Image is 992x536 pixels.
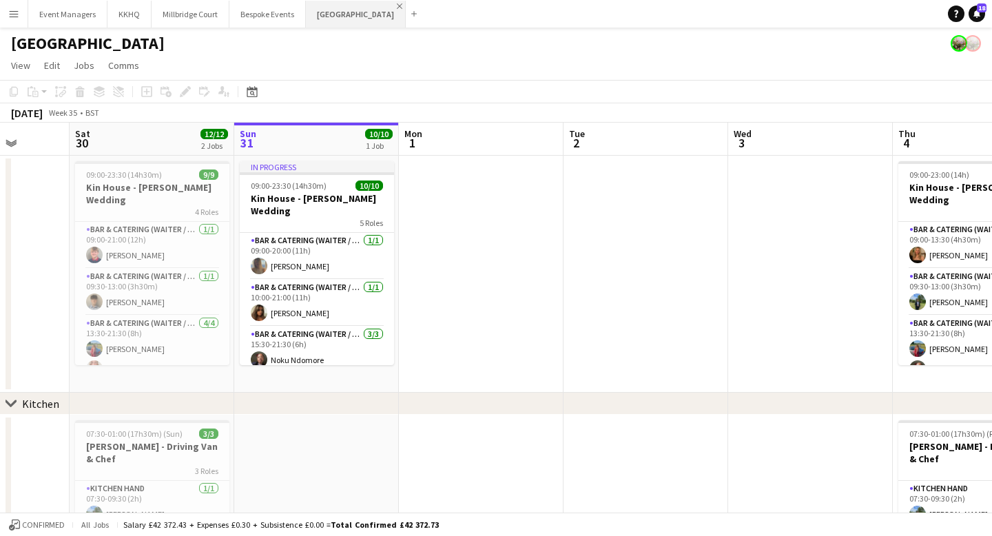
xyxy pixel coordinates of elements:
a: Comms [103,56,145,74]
span: 09:00-23:30 (14h30m) [251,181,327,191]
span: Edit [44,59,60,72]
span: Tue [569,127,585,140]
span: 07:30-01:00 (17h30m) (Sun) [86,429,183,439]
span: 5 Roles [360,218,383,228]
span: View [11,59,30,72]
span: 10/10 [355,181,383,191]
div: In progress [240,161,394,172]
span: Sun [240,127,256,140]
h1: [GEOGRAPHIC_DATA] [11,33,165,54]
div: Kitchen [22,397,59,411]
span: 1 [402,135,422,151]
span: Total Confirmed £42 372.73 [331,519,439,530]
button: [GEOGRAPHIC_DATA] [306,1,406,28]
span: Thu [898,127,916,140]
span: 3 Roles [195,466,218,476]
app-card-role: Kitchen Hand1/107:30-09:30 (2h)[PERSON_NAME] [75,481,229,528]
span: 09:00-23:00 (14h) [909,169,969,180]
span: 2 [567,135,585,151]
span: Confirmed [22,520,65,530]
button: Millbridge Court [152,1,229,28]
span: 4 [896,135,916,151]
a: 18 [969,6,985,22]
app-card-role: Bar & Catering (Waiter / waitress)4/413:30-21:30 (8h)[PERSON_NAME][PERSON_NAME] [75,316,229,422]
span: Jobs [74,59,94,72]
span: 18 [977,3,986,12]
span: 10/10 [365,129,393,139]
span: 09:00-23:30 (14h30m) [86,169,162,180]
div: 1 Job [366,141,392,151]
span: Week 35 [45,107,80,118]
span: 3 [732,135,752,151]
div: Salary £42 372.43 + Expenses £0.30 + Subsistence £0.00 = [123,519,439,530]
span: All jobs [79,519,112,530]
span: Mon [404,127,422,140]
app-job-card: In progress09:00-23:30 (14h30m)10/10Kin House - [PERSON_NAME] Wedding5 RolesBar & Catering (Waite... [240,161,394,365]
h3: Kin House - [PERSON_NAME] Wedding [75,181,229,206]
button: KKHQ [107,1,152,28]
span: 30 [73,135,90,151]
span: 4 Roles [195,207,218,217]
button: Confirmed [7,517,67,533]
button: Event Managers [28,1,107,28]
div: 2 Jobs [201,141,227,151]
app-card-role: Bar & Catering (Waiter / waitress)1/109:00-20:00 (11h)[PERSON_NAME] [240,233,394,280]
h3: [PERSON_NAME] - Driving Van & Chef [75,440,229,465]
h3: Kin House - [PERSON_NAME] Wedding [240,192,394,217]
span: Sat [75,127,90,140]
app-card-role: Bar & Catering (Waiter / waitress)3/315:30-21:30 (6h)Noku Ndomore [240,327,394,413]
a: Edit [39,56,65,74]
app-card-role: Bar & Catering (Waiter / waitress)1/109:00-21:00 (12h)[PERSON_NAME] [75,222,229,269]
span: Wed [734,127,752,140]
a: Jobs [68,56,100,74]
div: BST [85,107,99,118]
span: 3/3 [199,429,218,439]
app-user-avatar: Staffing Manager [964,35,981,52]
span: 12/12 [200,129,228,139]
app-card-role: Bar & Catering (Waiter / waitress)1/109:30-13:00 (3h30m)[PERSON_NAME] [75,269,229,316]
button: Bespoke Events [229,1,306,28]
span: 9/9 [199,169,218,180]
app-card-role: Bar & Catering (Waiter / waitress)1/110:00-21:00 (11h)[PERSON_NAME] [240,280,394,327]
span: Comms [108,59,139,72]
app-job-card: 09:00-23:30 (14h30m)9/9Kin House - [PERSON_NAME] Wedding4 RolesBar & Catering (Waiter / waitress)... [75,161,229,365]
span: 31 [238,135,256,151]
app-user-avatar: Staffing Manager [951,35,967,52]
a: View [6,56,36,74]
div: [DATE] [11,106,43,120]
